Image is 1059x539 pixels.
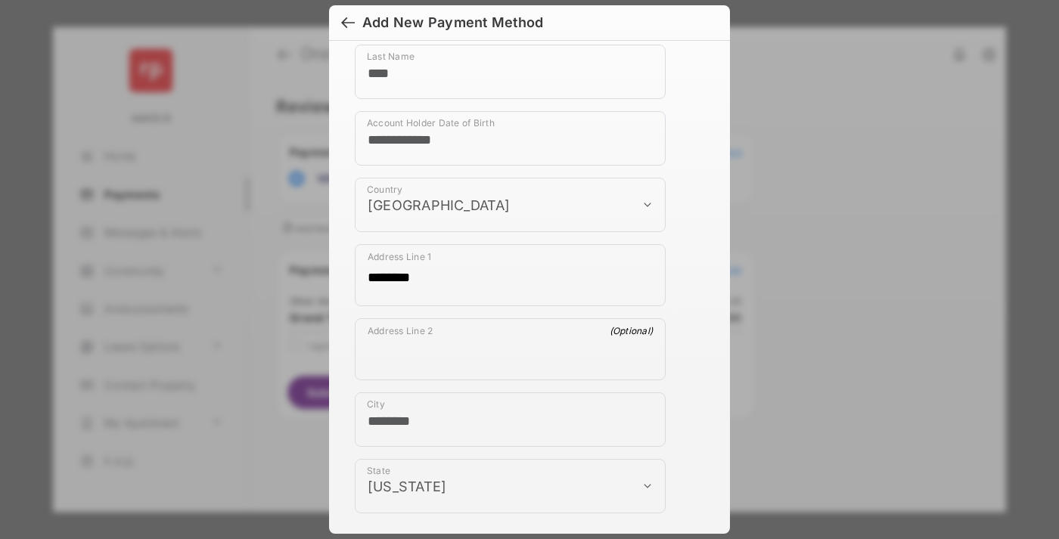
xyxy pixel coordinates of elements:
div: payment_method_screening[postal_addresses][locality] [355,392,666,447]
div: Add New Payment Method [362,14,543,31]
div: payment_method_screening[postal_addresses][addressLine2] [355,318,666,380]
div: payment_method_screening[postal_addresses][administrativeArea] [355,459,666,513]
div: payment_method_screening[postal_addresses][addressLine1] [355,244,666,306]
div: payment_method_screening[postal_addresses][country] [355,178,666,232]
